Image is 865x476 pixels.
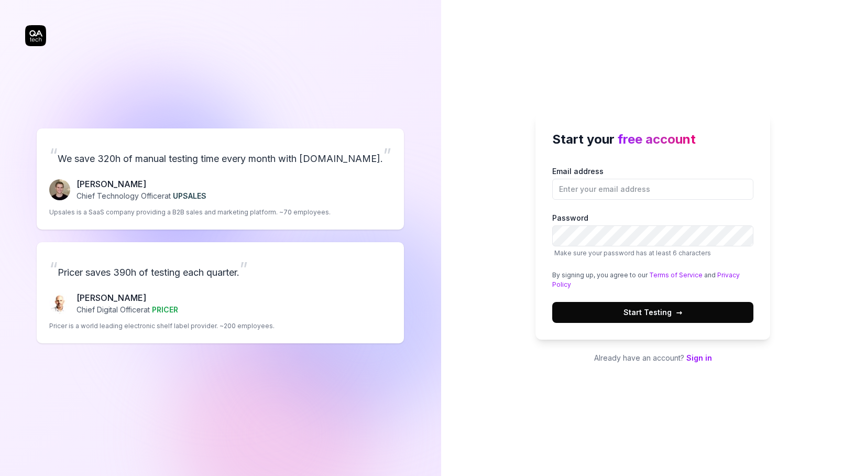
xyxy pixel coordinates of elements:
p: Chief Digital Officer at [76,304,178,315]
div: By signing up, you agree to our and [552,271,753,289]
p: Chief Technology Officer at [76,190,206,201]
a: Sign in [686,353,712,362]
a: Terms of Service [649,271,703,279]
span: PRICER [152,305,178,314]
input: Email address [552,179,753,200]
h2: Start your [552,130,753,149]
a: Privacy Policy [552,271,740,288]
p: [PERSON_NAME] [76,178,206,190]
p: [PERSON_NAME] [76,291,178,304]
p: Pricer saves 390h of testing each quarter. [49,255,391,283]
span: → [676,307,682,318]
input: PasswordMake sure your password has at least 6 characters [552,225,753,246]
p: Already have an account? [535,352,770,363]
p: Upsales is a SaaS company providing a B2B sales and marketing platform. ~70 employees. [49,208,331,217]
span: Start Testing [623,307,682,318]
span: UPSALES [173,191,206,200]
span: free account [618,132,696,147]
p: Pricer is a world leading electronic shelf label provider. ~200 employees. [49,321,275,331]
p: We save 320h of manual testing time every month with [DOMAIN_NAME]. [49,141,391,169]
a: “Pricer saves 390h of testing each quarter.”Chris Chalkitis[PERSON_NAME]Chief Digital Officerat P... [37,242,404,343]
a: “We save 320h of manual testing time every month with [DOMAIN_NAME].”Fredrik Seidl[PERSON_NAME]Ch... [37,128,404,230]
span: Make sure your password has at least 6 characters [554,249,711,257]
span: ” [239,257,248,280]
img: Fredrik Seidl [49,179,70,200]
button: Start Testing→ [552,302,753,323]
label: Email address [552,166,753,200]
span: “ [49,144,58,167]
span: ” [383,144,391,167]
label: Password [552,212,753,258]
img: Chris Chalkitis [49,293,70,314]
span: “ [49,257,58,280]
